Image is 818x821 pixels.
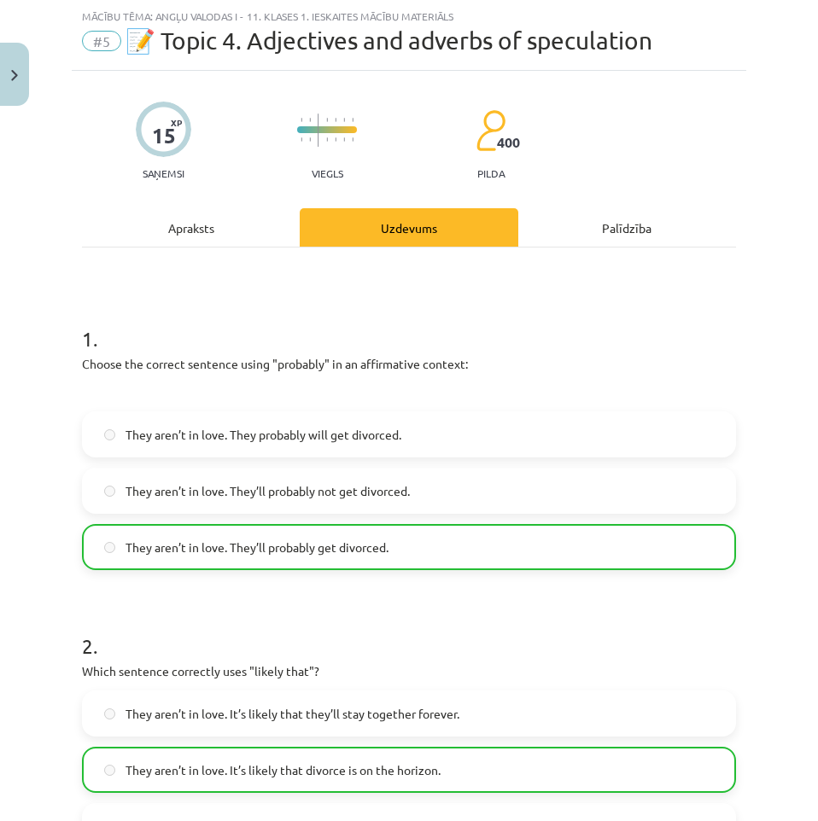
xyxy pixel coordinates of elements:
img: icon-short-line-57e1e144782c952c97e751825c79c345078a6d821885a25fce030b3d8c18986b.svg [301,137,302,142]
input: They aren’t in love. They probably will get divorced. [104,429,115,440]
input: They aren’t in love. It’s likely that they’ll stay together forever. [104,708,115,719]
img: icon-short-line-57e1e144782c952c97e751825c79c345078a6d821885a25fce030b3d8c18986b.svg [343,137,345,142]
div: Mācību tēma: Angļu valodas i - 11. klases 1. ieskaites mācību materiāls [82,10,736,22]
img: icon-short-line-57e1e144782c952c97e751825c79c345078a6d821885a25fce030b3d8c18986b.svg [343,118,345,122]
img: students-c634bb4e5e11cddfef0936a35e636f08e4e9abd3cc4e673bd6f9a4125e45ecb1.svg [476,109,505,152]
input: They aren’t in love. They’ll probably get divorced. [104,542,115,553]
h1: 1 . [82,297,736,350]
p: Saņemsi [136,167,191,179]
p: Choose the correct sentence using "probably" in an affirmative context: [82,355,736,373]
span: They aren’t in love. They probably will get divorced. [126,426,401,444]
span: They aren’t in love. They’ll probably not get divorced. [126,482,410,500]
p: Viegls [312,167,343,179]
img: icon-long-line-d9ea69661e0d244f92f715978eff75569469978d946b2353a9bb055b3ed8787d.svg [318,114,319,147]
span: They aren’t in love. It’s likely that divorce is on the horizon. [126,761,441,779]
span: 400 [497,135,520,150]
input: They aren’t in love. They’ll probably not get divorced. [104,486,115,497]
span: They aren’t in love. It’s likely that they’ll stay together forever. [126,705,459,723]
img: icon-close-lesson-0947bae3869378f0d4975bcd49f059093ad1ed9edebbc8119c70593378902aed.svg [11,70,18,81]
img: icon-short-line-57e1e144782c952c97e751825c79c345078a6d821885a25fce030b3d8c18986b.svg [326,118,328,122]
div: Apraksts [82,208,300,247]
h1: 2 . [82,604,736,657]
img: icon-short-line-57e1e144782c952c97e751825c79c345078a6d821885a25fce030b3d8c18986b.svg [326,137,328,142]
img: icon-short-line-57e1e144782c952c97e751825c79c345078a6d821885a25fce030b3d8c18986b.svg [352,118,353,122]
img: icon-short-line-57e1e144782c952c97e751825c79c345078a6d821885a25fce030b3d8c18986b.svg [309,137,311,142]
img: icon-short-line-57e1e144782c952c97e751825c79c345078a6d821885a25fce030b3d8c18986b.svg [335,118,336,122]
span: #5 [82,31,121,51]
p: Which sentence correctly uses "likely that"? [82,662,736,680]
img: icon-short-line-57e1e144782c952c97e751825c79c345078a6d821885a25fce030b3d8c18986b.svg [352,137,353,142]
p: pilda [477,167,505,179]
input: They aren’t in love. It’s likely that divorce is on the horizon. [104,765,115,776]
img: icon-short-line-57e1e144782c952c97e751825c79c345078a6d821885a25fce030b3d8c18986b.svg [301,118,302,122]
span: 📝 Topic 4. Adjectives and adverbs of speculation [126,26,652,55]
img: icon-short-line-57e1e144782c952c97e751825c79c345078a6d821885a25fce030b3d8c18986b.svg [309,118,311,122]
div: 15 [152,124,176,148]
span: XP [171,118,182,127]
img: icon-short-line-57e1e144782c952c97e751825c79c345078a6d821885a25fce030b3d8c18986b.svg [335,137,336,142]
div: Palīdzība [518,208,736,247]
span: They aren’t in love. They’ll probably get divorced. [126,539,389,556]
div: Uzdevums [300,208,517,247]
